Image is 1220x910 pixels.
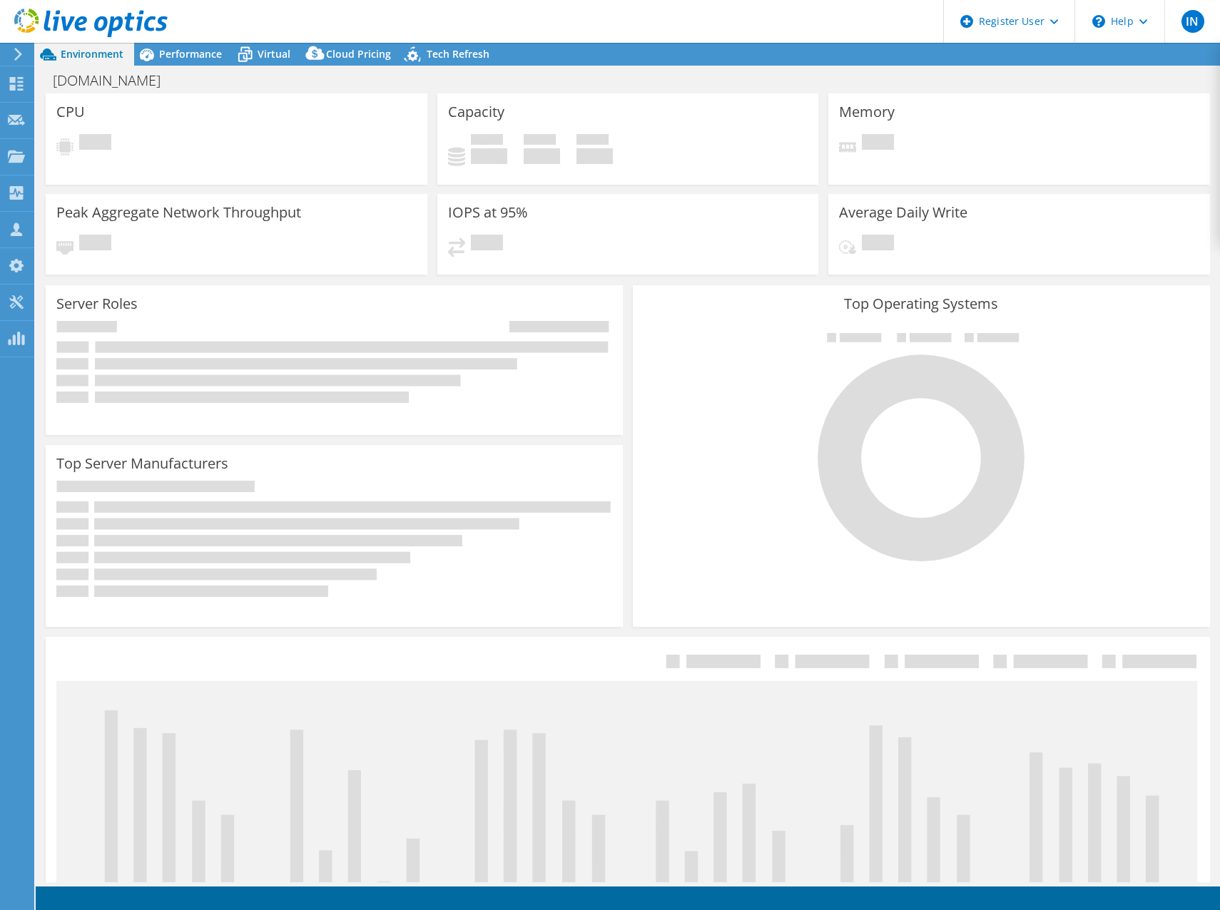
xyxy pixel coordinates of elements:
[56,104,85,120] h3: CPU
[524,134,556,148] span: Free
[1181,10,1204,33] span: IN
[862,235,894,254] span: Pending
[576,148,613,164] h4: 0 GiB
[61,47,123,61] span: Environment
[56,205,301,220] h3: Peak Aggregate Network Throughput
[471,134,503,148] span: Used
[576,134,609,148] span: Total
[839,104,895,120] h3: Memory
[524,148,560,164] h4: 0 GiB
[1092,15,1105,28] svg: \n
[56,296,138,312] h3: Server Roles
[79,134,111,153] span: Pending
[471,148,507,164] h4: 0 GiB
[448,104,504,120] h3: Capacity
[471,235,503,254] span: Pending
[258,47,290,61] span: Virtual
[46,73,183,88] h1: [DOMAIN_NAME]
[79,235,111,254] span: Pending
[644,296,1199,312] h3: Top Operating Systems
[448,205,528,220] h3: IOPS at 95%
[839,205,967,220] h3: Average Daily Write
[862,134,894,153] span: Pending
[427,47,489,61] span: Tech Refresh
[159,47,222,61] span: Performance
[326,47,391,61] span: Cloud Pricing
[56,456,228,471] h3: Top Server Manufacturers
